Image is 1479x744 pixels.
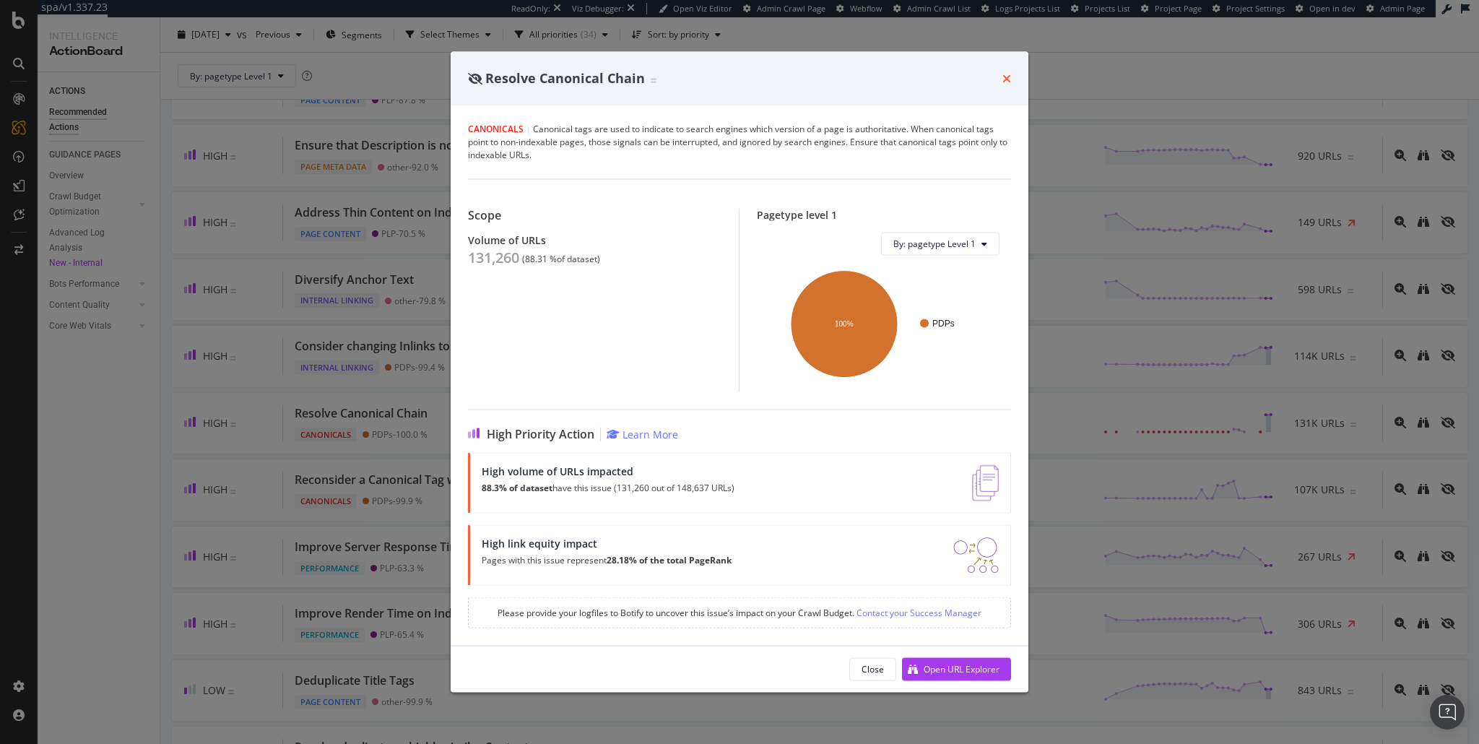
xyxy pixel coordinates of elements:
[487,427,594,441] span: High Priority Action
[482,537,732,549] div: High link equity impact
[862,663,884,675] div: Close
[482,481,552,493] strong: 88.3% of dataset
[451,52,1028,693] div: modal
[482,483,734,493] p: have this issue (131,260 out of 148,637 URLs)
[902,657,1011,680] button: Open URL Explorer
[854,606,981,618] a: Contact your Success Manager
[932,318,955,328] text: PDPs
[757,208,1011,220] div: Pagetype level 1
[468,248,519,266] div: 131,260
[607,427,678,441] a: Learn More
[835,320,854,328] text: 100%
[651,79,656,83] img: Equal
[482,464,734,477] div: High volume of URLs impacted
[1430,695,1465,730] div: Open Intercom Messenger
[924,663,999,675] div: Open URL Explorer
[468,233,721,246] div: Volume of URLs
[468,122,524,134] span: Canonicals
[893,238,976,250] span: By: pagetype Level 1
[953,537,999,573] img: DDxVyA23.png
[485,69,645,87] span: Resolve Canonical Chain
[1002,69,1011,88] div: times
[972,464,999,501] img: e5DMFwAAAABJRU5ErkJggg==
[468,597,1011,628] div: Please provide your logfiles to Botify to uncover this issue’s impact on your Crawl Budget.
[768,267,999,380] svg: A chart.
[522,254,600,264] div: ( 88.31 % of dataset )
[607,553,732,566] strong: 28.18% of the total PageRank
[468,73,482,85] div: eye-slash
[468,208,721,222] div: Scope
[482,555,732,565] p: Pages with this issue represent
[849,657,896,680] button: Close
[526,122,531,134] span: |
[468,122,1011,161] div: Canonical tags are used to indicate to search engines which version of a page is authoritative. W...
[623,427,678,441] div: Learn More
[881,232,999,255] button: By: pagetype Level 1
